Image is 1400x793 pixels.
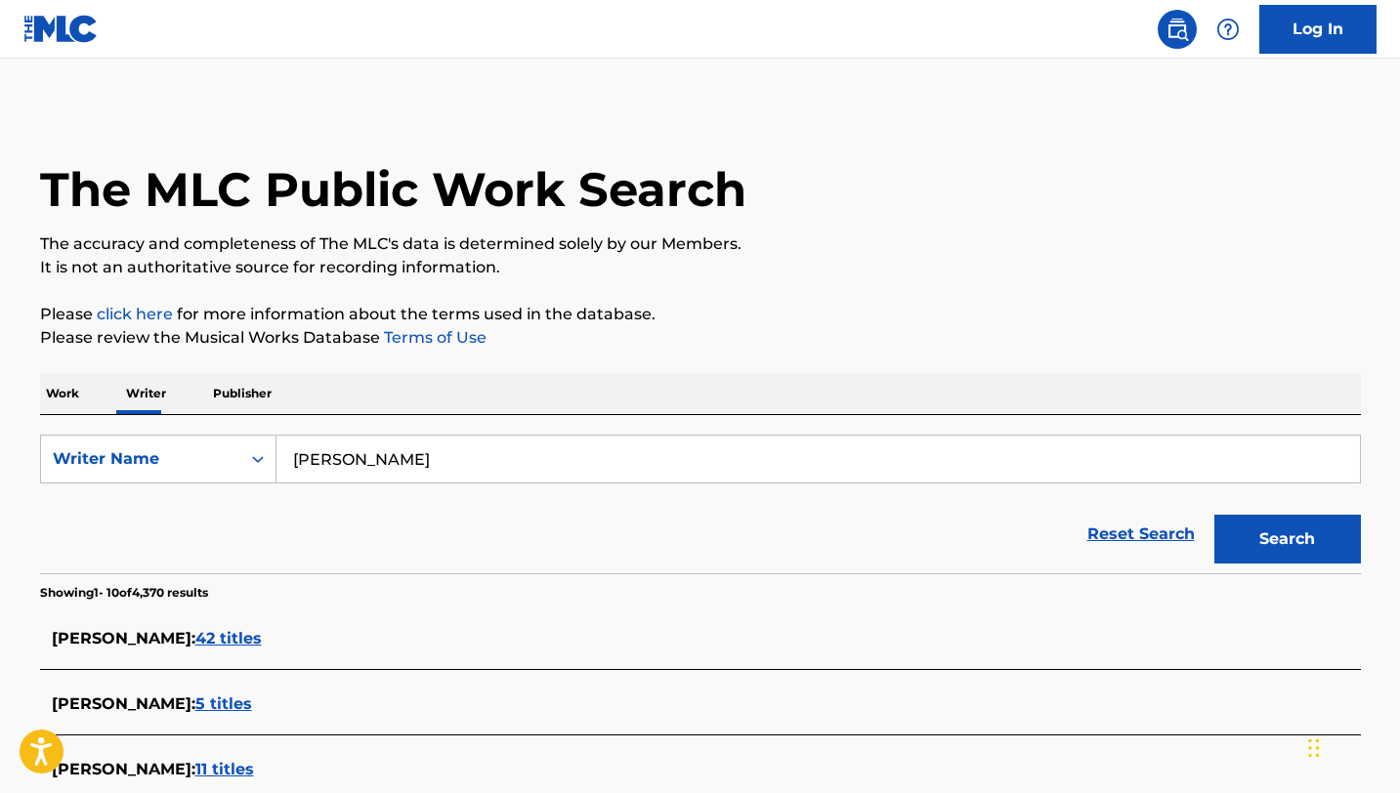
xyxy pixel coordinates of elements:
[52,760,195,778] span: [PERSON_NAME] :
[40,303,1361,326] p: Please for more information about the terms used in the database.
[52,694,195,713] span: [PERSON_NAME] :
[120,373,172,414] p: Writer
[380,328,487,347] a: Terms of Use
[1302,699,1400,793] iframe: Chat Widget
[1158,10,1197,49] a: Public Search
[40,326,1361,350] p: Please review the Musical Works Database
[1209,10,1248,49] div: Help
[1259,5,1377,54] a: Log In
[195,629,262,647] span: 42 titles
[195,760,254,778] span: 11 titles
[1166,18,1189,41] img: search
[1214,515,1361,563] button: Search
[195,694,252,713] span: 5 titles
[1216,18,1240,41] img: help
[52,629,195,647] span: [PERSON_NAME] :
[207,373,277,414] p: Publisher
[1308,719,1320,777] div: Drag
[97,305,173,323] a: click here
[40,256,1361,279] p: It is not an authoritative source for recording information.
[40,435,1361,573] form: Search Form
[23,15,99,43] img: MLC Logo
[1078,513,1205,556] a: Reset Search
[40,232,1361,256] p: The accuracy and completeness of The MLC's data is determined solely by our Members.
[40,584,208,602] p: Showing 1 - 10 of 4,370 results
[40,160,746,219] h1: The MLC Public Work Search
[53,447,229,471] div: Writer Name
[40,373,85,414] p: Work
